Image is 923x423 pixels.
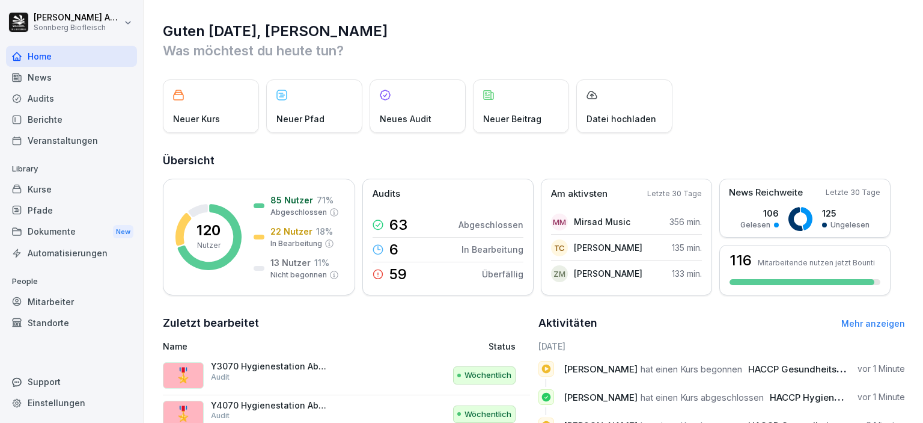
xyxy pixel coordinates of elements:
span: [PERSON_NAME] [564,363,638,375]
p: 6 [389,242,398,257]
span: hat einen Kurs abgeschlossen [641,392,764,403]
p: Gelesen [740,220,770,230]
p: Letzte 30 Tage [647,188,702,199]
p: In Bearbeitung [461,243,523,256]
p: Nutzer [197,240,221,251]
p: Überfällig [482,268,523,280]
p: Nicht begonnen [270,270,327,280]
p: 11 % [314,256,329,269]
h2: Aktivitäten [538,315,597,332]
a: Home [6,46,137,67]
p: 125 [822,207,870,220]
a: Einstellungen [6,392,137,413]
p: 🎖️ [174,365,192,386]
span: HACCP Hygieneordnung [770,392,877,403]
p: Abgeschlossen [270,207,327,218]
p: 356 min. [669,215,702,228]
p: 63 [389,218,407,232]
a: DokumenteNew [6,221,137,243]
a: Veranstaltungen [6,130,137,151]
p: Sonnberg Biofleisch [34,23,121,32]
h2: Zuletzt bearbeitet [163,315,530,332]
p: 133 min. [672,267,702,280]
p: Letzte 30 Tage [826,187,880,198]
a: Berichte [6,109,137,130]
p: 106 [740,207,779,220]
h1: Guten [DATE], [PERSON_NAME] [163,22,905,41]
div: Dokumente [6,221,137,243]
a: News [6,67,137,88]
p: 13 Nutzer [270,256,311,269]
p: In Bearbeitung [270,238,322,249]
p: 59 [389,267,407,282]
p: Wöchentlich [465,369,511,381]
p: Datei hochladen [586,113,656,125]
p: [PERSON_NAME] [574,241,642,254]
h6: [DATE] [538,340,906,353]
div: MM [551,214,568,230]
p: News Reichweite [729,186,803,200]
p: Mirsad Music [574,215,630,228]
a: Standorte [6,312,137,333]
p: Ungelesen [830,220,870,230]
p: 18 % [316,225,333,238]
p: 85 Nutzer [270,194,313,206]
h2: Übersicht [163,152,905,169]
a: 🎖️Y3070 Hygienestation Abgang WurstbetriebAuditWöchentlich [163,356,530,395]
div: New [113,225,133,239]
p: 71 % [317,194,334,206]
div: ZM [551,265,568,282]
p: vor 1 Minute [858,363,905,375]
p: Library [6,159,137,179]
p: Am aktivsten [551,187,608,201]
p: Y3070 Hygienestation Abgang Wurstbetrieb [211,361,331,372]
a: Pfade [6,200,137,221]
div: TC [551,239,568,256]
div: Support [6,371,137,392]
p: 22 Nutzer [270,225,312,238]
p: vor 1 Minute [858,391,905,403]
p: Neues Audit [380,113,431,125]
a: Automatisierungen [6,242,137,264]
p: Audit [211,372,230,383]
span: HACCP Gesundheitsbelehrung [748,363,881,375]
p: 135 min. [672,241,702,254]
p: Neuer Kurs [173,113,220,125]
a: Mehr anzeigen [841,318,905,329]
p: 120 [196,223,221,238]
a: Mitarbeiter [6,291,137,312]
h3: 116 [730,253,752,268]
p: [PERSON_NAME] [574,267,642,280]
p: [PERSON_NAME] Anibas [34,13,121,23]
p: Was möchtest du heute tun? [163,41,905,60]
span: hat einen Kurs begonnen [641,363,742,375]
span: [PERSON_NAME] [564,392,638,403]
p: Neuer Beitrag [483,113,541,125]
p: Audit [211,410,230,421]
a: Audits [6,88,137,109]
p: Status [489,340,516,353]
p: Mitarbeitende nutzen jetzt Bounti [758,258,875,267]
p: Name [163,340,388,353]
p: Y4070 Hygienestation Abgang Rinderzerlegung [211,400,331,411]
p: Audits [373,187,400,201]
p: Abgeschlossen [458,218,523,231]
p: Wöchentlich [465,409,511,421]
p: People [6,272,137,291]
a: Kurse [6,179,137,200]
p: Neuer Pfad [276,113,324,125]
